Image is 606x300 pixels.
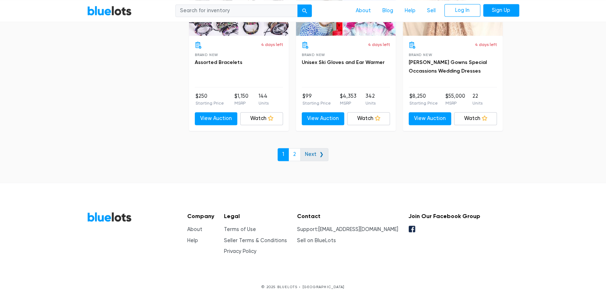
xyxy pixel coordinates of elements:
[297,225,398,233] li: Support:
[300,148,328,161] a: Next ❯
[472,100,482,106] p: Units
[399,4,421,18] a: Help
[409,112,452,125] a: View Auction
[445,92,465,107] li: $55,000
[87,5,132,16] a: BlueLots
[261,41,283,48] p: 4 days left
[196,92,224,107] li: $250
[234,92,248,107] li: $1,150
[421,4,441,18] a: Sell
[224,237,287,243] a: Seller Terms & Conditions
[377,4,399,18] a: Blog
[365,100,376,106] p: Units
[224,212,287,219] h5: Legal
[259,100,269,106] p: Units
[408,212,480,219] h5: Join Our Facebook Group
[302,92,331,107] li: $99
[187,237,198,243] a: Help
[302,100,331,106] p: Starting Price
[340,100,356,106] p: MSRP
[259,92,269,107] li: 144
[350,4,377,18] a: About
[475,41,497,48] p: 4 days left
[278,148,289,161] a: 1
[347,112,390,125] a: Watch
[87,212,132,222] a: BlueLots
[409,59,487,74] a: [PERSON_NAME] Gowns Special Occassions Wedding Dresses
[454,112,497,125] a: Watch
[196,100,224,106] p: Starting Price
[409,53,432,57] span: Brand New
[195,112,238,125] a: View Auction
[368,41,390,48] p: 4 days left
[409,92,438,107] li: $8,250
[187,226,202,232] a: About
[365,92,376,107] li: 342
[195,59,242,65] a: Assorted Bracelets
[302,112,345,125] a: View Auction
[195,53,218,57] span: Brand New
[340,92,356,107] li: $4,353
[318,226,398,232] a: [EMAIL_ADDRESS][DOMAIN_NAME]
[87,284,519,289] p: © 2025 BLUELOTS • [GEOGRAPHIC_DATA]
[224,248,256,254] a: Privacy Policy
[234,100,248,106] p: MSRP
[445,100,465,106] p: MSRP
[288,148,301,161] a: 2
[444,4,480,17] a: Log In
[297,237,336,243] a: Sell on BlueLots
[483,4,519,17] a: Sign Up
[224,226,256,232] a: Terms of Use
[409,100,438,106] p: Starting Price
[240,112,283,125] a: Watch
[187,212,214,219] h5: Company
[175,4,298,17] input: Search for inventory
[297,212,398,219] h5: Contact
[302,59,385,65] a: Unisex Ski Gloves and Ear Warmer
[302,53,325,57] span: Brand New
[472,92,482,107] li: 22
